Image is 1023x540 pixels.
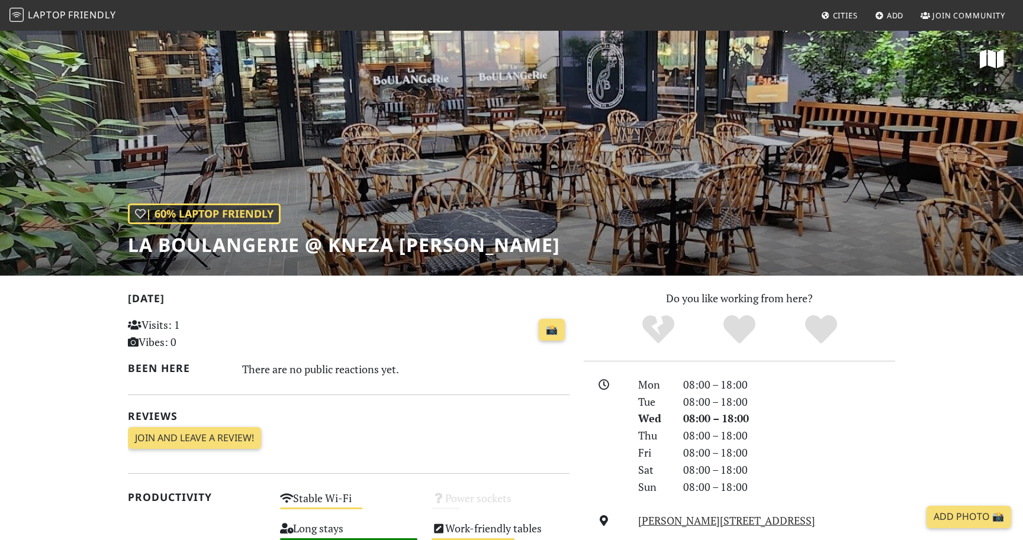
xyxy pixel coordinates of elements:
[631,461,676,478] div: Sat
[424,489,577,519] div: Power sockets
[916,5,1010,26] a: Join Community
[676,461,902,478] div: 08:00 – 18:00
[699,313,780,346] div: Yes
[631,444,676,461] div: Fri
[28,8,66,21] span: Laptop
[128,203,281,224] div: | 60% Laptop Friendly
[676,410,902,427] div: 08:00 – 18:00
[128,491,266,503] h2: Productivity
[68,8,115,21] span: Friendly
[816,5,863,26] a: Cities
[539,319,565,341] a: 📸
[128,362,228,374] h2: Been here
[631,393,676,410] div: Tue
[242,360,570,379] div: There are no public reactions yet.
[833,10,858,21] span: Cities
[887,10,904,21] span: Add
[676,376,902,393] div: 08:00 – 18:00
[932,10,1005,21] span: Join Community
[676,478,902,496] div: 08:00 – 18:00
[780,313,862,346] div: Definitely!
[631,376,676,393] div: Mon
[9,5,116,26] a: LaptopFriendly LaptopFriendly
[128,410,570,422] h2: Reviews
[617,313,699,346] div: No
[676,427,902,444] div: 08:00 – 18:00
[631,478,676,496] div: Sun
[676,444,902,461] div: 08:00 – 18:00
[128,292,570,309] h2: [DATE]
[631,427,676,444] div: Thu
[128,234,560,256] h1: La BoULANGeRie @ Kneza [PERSON_NAME]
[870,5,909,26] a: Add
[128,427,261,450] a: Join and leave a review!
[638,513,815,528] a: [PERSON_NAME][STREET_ADDRESS]
[631,410,676,427] div: Wed
[584,290,895,307] p: Do you like working from here?
[927,506,1011,528] a: Add Photo 📸
[9,8,24,22] img: LaptopFriendly
[676,393,902,410] div: 08:00 – 18:00
[128,316,266,351] p: Visits: 1 Vibes: 0
[273,489,425,519] div: Stable Wi-Fi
